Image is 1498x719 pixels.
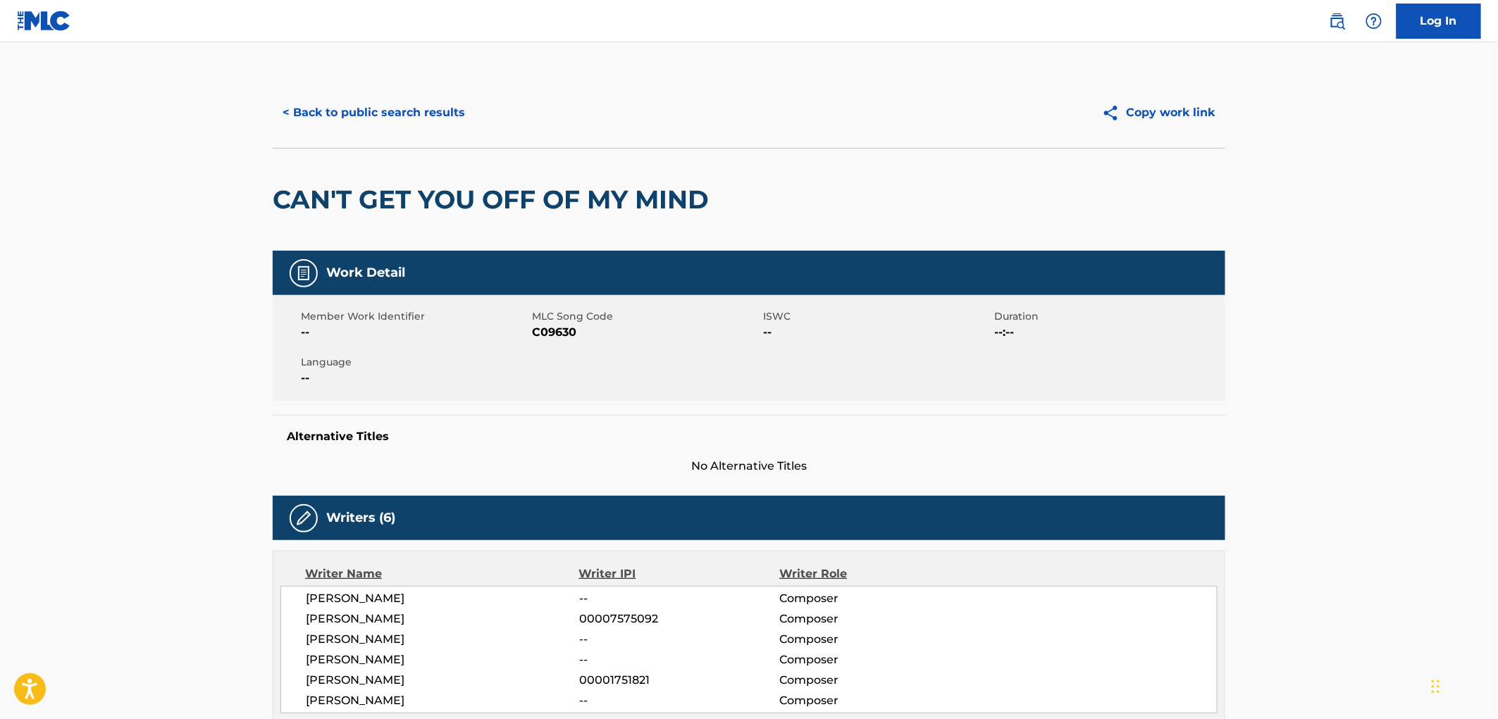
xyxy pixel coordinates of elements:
[779,590,962,607] span: Composer
[326,510,395,526] h5: Writers (6)
[579,672,779,689] span: 00001751821
[1397,4,1481,39] a: Log In
[532,309,760,324] span: MLC Song Code
[273,95,475,130] button: < Back to public search results
[763,324,991,341] span: --
[532,324,760,341] span: C09630
[579,565,780,582] div: Writer IPI
[273,458,1225,475] span: No Alternative Titles
[779,631,962,648] span: Composer
[579,590,779,607] span: --
[1428,651,1498,719] iframe: Chat Widget
[1102,104,1127,122] img: Copy work link
[326,265,405,281] h5: Work Detail
[779,692,962,709] span: Composer
[306,590,579,607] span: [PERSON_NAME]
[287,430,1211,444] h5: Alternative Titles
[779,672,962,689] span: Composer
[301,309,528,324] span: Member Work Identifier
[1329,13,1346,30] img: search
[295,265,312,282] img: Work Detail
[301,370,528,387] span: --
[579,611,779,627] span: 00007575092
[779,565,962,582] div: Writer Role
[273,184,716,215] h2: CAN'T GET YOU OFF OF MY MIND
[301,355,528,370] span: Language
[1360,7,1388,35] div: Help
[1323,7,1351,35] a: Public Search
[779,651,962,668] span: Composer
[305,565,579,582] div: Writer Name
[1432,665,1440,708] div: Drag
[17,11,71,31] img: MLC Logo
[1092,95,1225,130] button: Copy work link
[301,324,528,341] span: --
[306,651,579,668] span: [PERSON_NAME]
[994,324,1222,341] span: --:--
[579,631,779,648] span: --
[779,611,962,627] span: Composer
[994,309,1222,324] span: Duration
[306,692,579,709] span: [PERSON_NAME]
[306,611,579,627] span: [PERSON_NAME]
[306,672,579,689] span: [PERSON_NAME]
[306,631,579,648] span: [PERSON_NAME]
[1366,13,1382,30] img: help
[579,651,779,668] span: --
[295,510,312,527] img: Writers
[579,692,779,709] span: --
[763,309,991,324] span: ISWC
